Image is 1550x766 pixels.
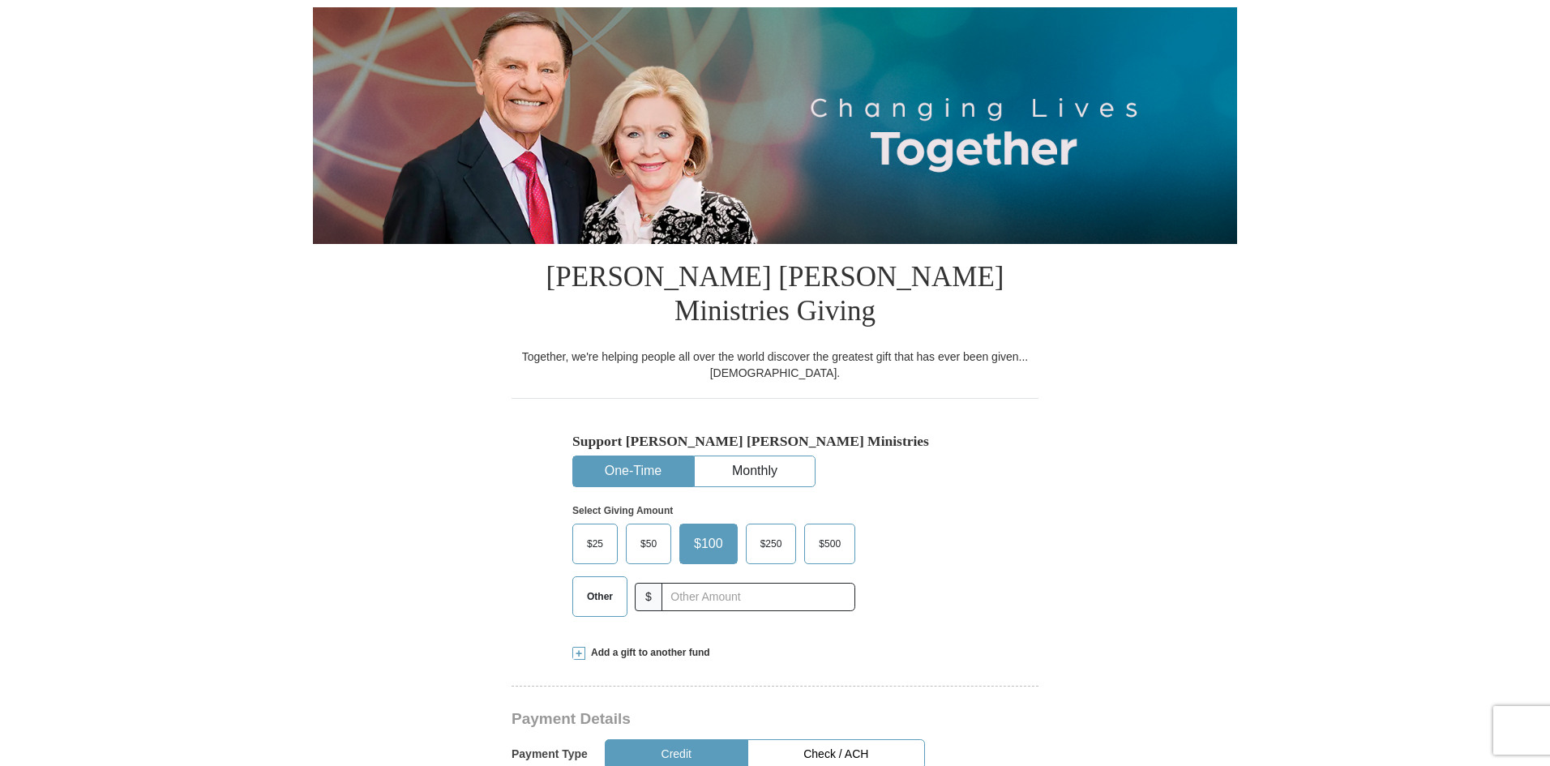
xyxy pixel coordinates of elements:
span: Add a gift to another fund [585,646,710,660]
span: $50 [632,532,665,556]
h1: [PERSON_NAME] [PERSON_NAME] Ministries Giving [512,244,1038,349]
h5: Support [PERSON_NAME] [PERSON_NAME] Ministries [572,433,978,450]
span: $ [635,583,662,611]
span: $25 [579,532,611,556]
h5: Payment Type [512,747,588,761]
h3: Payment Details [512,710,925,729]
input: Other Amount [662,583,855,611]
span: Other [579,584,621,609]
button: One-Time [573,456,693,486]
div: Together, we're helping people all over the world discover the greatest gift that has ever been g... [512,349,1038,381]
button: Monthly [695,456,815,486]
span: $100 [686,532,731,556]
span: $500 [811,532,849,556]
strong: Select Giving Amount [572,505,673,516]
span: $250 [752,532,790,556]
